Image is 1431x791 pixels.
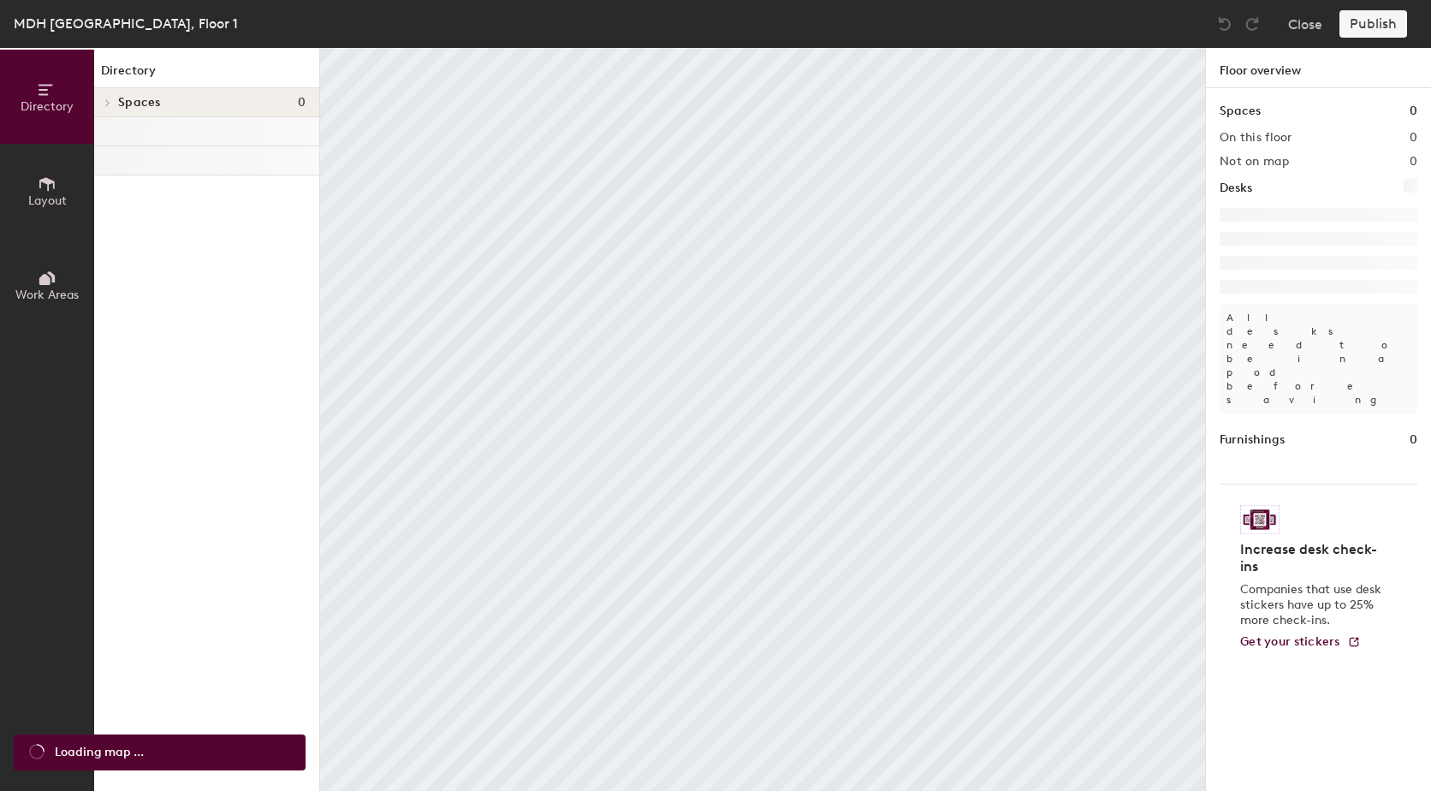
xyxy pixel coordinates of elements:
[1216,15,1233,33] img: Undo
[55,743,144,762] span: Loading map ...
[1220,179,1252,198] h1: Desks
[1220,304,1417,413] p: All desks need to be in a pod before saving
[21,99,74,114] span: Directory
[1220,155,1289,169] h2: Not on map
[1410,155,1417,169] h2: 0
[298,96,306,110] span: 0
[15,288,79,302] span: Work Areas
[1220,131,1292,145] h2: On this floor
[1240,634,1340,649] span: Get your stickers
[1288,10,1322,38] button: Close
[1206,48,1431,88] h1: Floor overview
[1240,541,1386,575] h4: Increase desk check-ins
[1410,131,1417,145] h2: 0
[94,62,319,88] h1: Directory
[1410,431,1417,449] h1: 0
[320,48,1205,791] canvas: Map
[28,193,67,208] span: Layout
[118,96,161,110] span: Spaces
[1410,102,1417,121] h1: 0
[14,13,238,34] div: MDH [GEOGRAPHIC_DATA], Floor 1
[1220,431,1285,449] h1: Furnishings
[1220,102,1261,121] h1: Spaces
[1240,635,1361,650] a: Get your stickers
[1244,15,1261,33] img: Redo
[1240,505,1280,534] img: Sticker logo
[1240,582,1386,628] p: Companies that use desk stickers have up to 25% more check-ins.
